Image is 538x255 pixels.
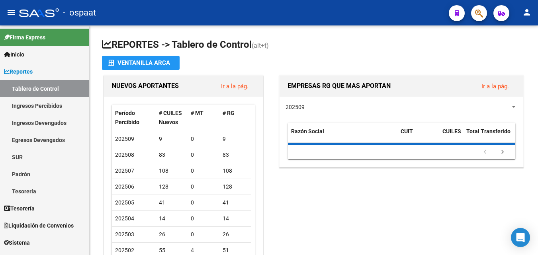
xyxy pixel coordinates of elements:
[475,79,515,93] button: Ir a la pág.
[115,136,134,142] span: 202509
[215,79,255,93] button: Ir a la pág.
[159,182,184,191] div: 128
[291,128,324,134] span: Razón Social
[219,105,251,131] datatable-header-cell: # RG
[191,230,216,239] div: 0
[115,215,134,222] span: 202504
[191,110,203,116] span: # MT
[522,8,532,17] mat-icon: person
[115,199,134,206] span: 202505
[159,198,184,207] div: 41
[4,50,24,59] span: Inicio
[115,183,134,190] span: 202506
[4,67,33,76] span: Reportes
[401,128,413,134] span: CUIT
[221,83,248,90] a: Ir a la pág.
[159,150,184,160] div: 83
[115,167,134,174] span: 202507
[466,128,511,134] span: Total Transferido
[112,105,156,131] datatable-header-cell: Período Percibido
[159,166,184,175] div: 108
[191,214,216,223] div: 0
[223,150,248,160] div: 83
[495,148,510,157] a: go to next page
[463,123,519,149] datatable-header-cell: Total Transferido
[252,42,269,49] span: (alt+t)
[286,104,305,110] span: 202509
[223,198,248,207] div: 41
[115,231,134,237] span: 202503
[6,8,16,17] mat-icon: menu
[288,123,397,149] datatable-header-cell: Razón Social
[188,105,219,131] datatable-header-cell: # MT
[115,152,134,158] span: 202508
[397,123,439,149] datatable-header-cell: CUIT
[191,198,216,207] div: 0
[223,246,248,255] div: 51
[223,182,248,191] div: 128
[191,150,216,160] div: 0
[159,110,182,125] span: # CUILES Nuevos
[191,166,216,175] div: 0
[439,123,463,149] datatable-header-cell: CUILES
[191,182,216,191] div: 0
[159,134,184,144] div: 9
[442,128,461,134] span: CUILES
[159,246,184,255] div: 55
[223,166,248,175] div: 108
[102,38,525,52] h1: REPORTES -> Tablero de Control
[223,214,248,223] div: 14
[112,82,179,90] span: NUEVOS APORTANTES
[115,110,139,125] span: Período Percibido
[115,247,134,253] span: 202502
[511,228,530,247] div: Open Intercom Messenger
[159,214,184,223] div: 14
[159,230,184,239] div: 26
[191,246,216,255] div: 4
[156,105,188,131] datatable-header-cell: # CUILES Nuevos
[108,56,173,70] div: Ventanilla ARCA
[102,56,180,70] button: Ventanilla ARCA
[63,4,96,21] span: - ospaat
[4,204,35,213] span: Tesorería
[288,82,391,90] span: EMPRESAS RG QUE MAS APORTAN
[223,230,248,239] div: 26
[4,33,45,42] span: Firma Express
[4,221,74,230] span: Liquidación de Convenios
[191,134,216,144] div: 0
[223,134,248,144] div: 9
[4,238,30,247] span: Sistema
[477,148,493,157] a: go to previous page
[223,110,235,116] span: # RG
[481,83,509,90] a: Ir a la pág.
